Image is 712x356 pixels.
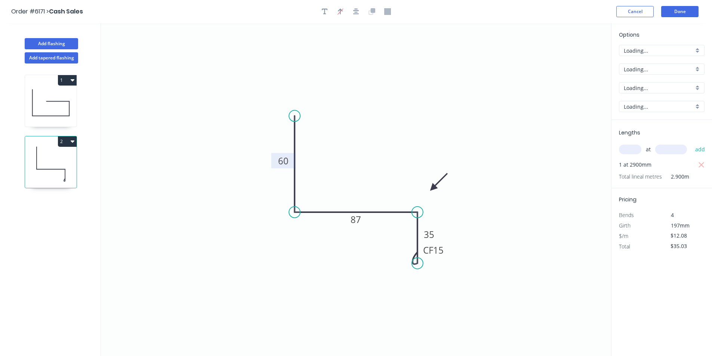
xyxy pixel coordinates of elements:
[671,211,674,219] span: 4
[619,101,705,112] div: Loading...
[671,222,690,229] span: 197mm
[49,7,83,16] span: Cash Sales
[616,6,654,17] button: Cancel
[619,129,640,136] span: Lengths
[619,160,651,170] span: 1 at 2900mm
[662,171,689,182] span: 2.900m
[619,82,705,93] div: Loading...
[619,243,630,250] span: Total
[619,64,705,75] div: Loading...
[58,75,77,86] button: 1
[619,31,639,38] span: Options
[691,143,709,156] button: add
[646,144,651,155] span: at
[278,155,289,167] tspan: 60
[424,228,434,241] tspan: 35
[25,52,78,64] button: Add tapered flashing
[58,136,77,147] button: 2
[619,45,705,56] div: Loading...
[619,232,628,239] span: $/m
[619,222,631,229] span: Girth
[619,211,634,219] span: Bends
[661,6,699,17] button: Done
[25,38,78,49] button: Add flashing
[351,213,361,226] tspan: 87
[101,23,611,356] svg: 0
[619,171,662,182] span: Total lineal metres
[11,7,49,16] span: Order #6171 >
[619,196,637,203] span: Pricing
[423,244,433,256] tspan: CF
[433,244,444,256] tspan: 15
